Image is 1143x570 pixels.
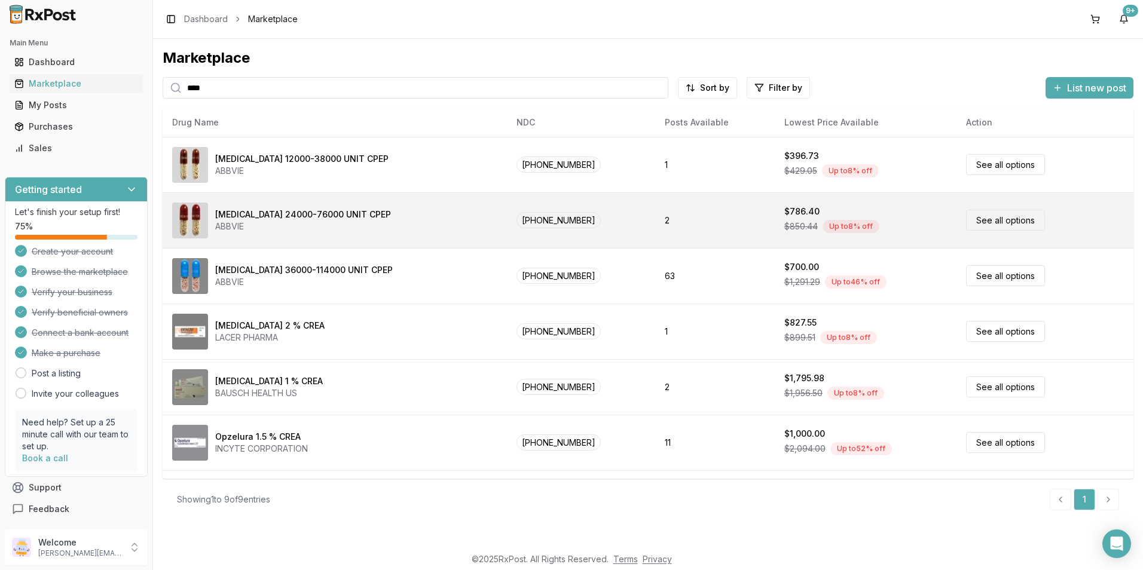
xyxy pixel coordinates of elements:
[172,425,208,461] img: Opzelura 1.5 % CREA
[215,153,389,165] div: [MEDICAL_DATA] 12000-38000 UNIT CPEP
[775,108,956,137] th: Lowest Price Available
[823,220,879,233] div: Up to 8 % off
[215,320,325,332] div: [MEDICAL_DATA] 2 % CREA
[22,416,130,452] p: Need help? Set up a 25 minute call with our team to set up.
[32,307,128,318] span: Verify beneficial owners
[32,347,100,359] span: Make a purchase
[10,73,143,94] a: Marketplace
[655,248,775,304] td: 63
[32,246,113,258] span: Create your account
[172,369,208,405] img: Noritate 1 % CREA
[12,538,31,557] img: User avatar
[163,48,1133,68] div: Marketplace
[747,77,810,99] button: Filter by
[966,265,1045,286] a: See all options
[830,442,892,455] div: Up to 52 % off
[769,82,802,94] span: Filter by
[517,434,601,451] span: [PHONE_NUMBER]
[15,182,82,197] h3: Getting started
[5,117,148,136] button: Purchases
[215,332,325,344] div: LACER PHARMA
[248,13,298,25] span: Marketplace
[784,428,825,440] div: $1,000.00
[22,453,68,463] a: Book a call
[32,388,119,400] a: Invite your colleagues
[643,554,672,564] a: Privacy
[655,304,775,359] td: 1
[966,154,1045,175] a: See all options
[784,220,818,232] span: $850.44
[517,268,601,284] span: [PHONE_NUMBER]
[678,77,737,99] button: Sort by
[14,78,138,90] div: Marketplace
[184,13,298,25] nav: breadcrumb
[215,375,323,387] div: [MEDICAL_DATA] 1 % CREA
[5,53,148,72] button: Dashboard
[1074,489,1095,510] a: 1
[655,137,775,192] td: 1
[5,5,81,24] img: RxPost Logo
[14,56,138,68] div: Dashboard
[784,261,819,273] div: $700.00
[820,331,877,344] div: Up to 8 % off
[215,264,393,276] div: [MEDICAL_DATA] 36000-114000 UNIT CPEP
[215,431,301,443] div: Opzelura 1.5 % CREA
[10,137,143,159] a: Sales
[184,13,228,25] a: Dashboard
[784,317,817,329] div: $827.55
[966,210,1045,231] a: See all options
[172,203,208,238] img: Creon 24000-76000 UNIT CPEP
[5,139,148,158] button: Sales
[32,327,129,339] span: Connect a bank account
[784,332,815,344] span: $899.51
[14,142,138,154] div: Sales
[1046,83,1133,95] a: List new post
[32,266,128,278] span: Browse the marketplace
[5,96,148,115] button: My Posts
[163,108,507,137] th: Drug Name
[10,51,143,73] a: Dashboard
[32,367,81,379] a: Post a listing
[15,206,137,218] p: Let's finish your setup first!
[655,108,775,137] th: Posts Available
[38,548,121,558] p: [PERSON_NAME][EMAIL_ADDRESS][DOMAIN_NAME]
[10,116,143,137] a: Purchases
[14,99,138,111] div: My Posts
[215,276,393,288] div: ABBVIE
[1046,77,1133,99] button: List new post
[784,206,820,217] div: $786.40
[5,74,148,93] button: Marketplace
[38,537,121,548] p: Welcome
[215,387,323,399] div: BAUSCH HEALTH US
[655,415,775,470] td: 11
[655,470,775,526] td: 8
[14,121,138,133] div: Purchases
[784,150,819,162] div: $396.73
[613,554,638,564] a: Terms
[966,376,1045,397] a: See all options
[1067,81,1126,95] span: List new post
[784,165,817,177] span: $429.05
[5,477,148,498] button: Support
[172,258,208,294] img: Creon 36000-114000 UNIT CPEP
[784,387,823,399] span: $1,956.50
[517,379,601,395] span: [PHONE_NUMBER]
[517,323,601,339] span: [PHONE_NUMBER]
[1123,5,1138,17] div: 9+
[966,432,1045,453] a: See all options
[177,494,270,505] div: Showing 1 to 9 of 9 entries
[655,192,775,248] td: 2
[1114,10,1133,29] button: 9+
[784,443,826,455] span: $2,094.00
[172,147,208,183] img: Creon 12000-38000 UNIT CPEP
[784,372,824,384] div: $1,795.98
[215,209,391,220] div: [MEDICAL_DATA] 24000-76000 UNIT CPEP
[32,286,112,298] span: Verify your business
[827,387,884,400] div: Up to 8 % off
[1050,489,1119,510] nav: pagination
[517,157,601,173] span: [PHONE_NUMBER]
[10,38,143,48] h2: Main Menu
[507,108,655,137] th: NDC
[172,314,208,350] img: Ertaczo 2 % CREA
[517,212,601,228] span: [PHONE_NUMBER]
